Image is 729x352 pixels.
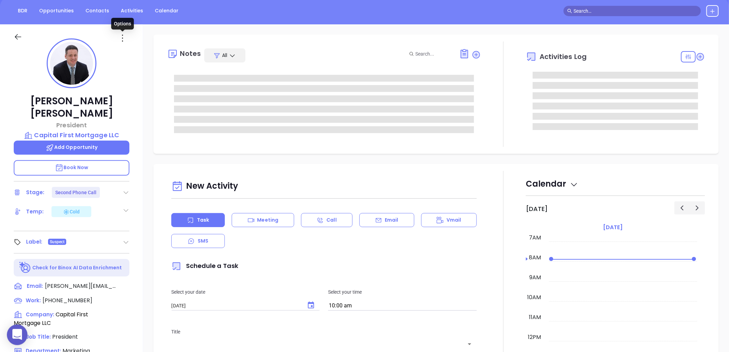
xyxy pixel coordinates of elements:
[385,216,398,224] p: Email
[117,5,147,16] a: Activities
[171,303,300,309] input: MM/DD/YYYY
[328,288,477,296] p: Select your time
[303,297,319,314] button: Choose date, selected date is Aug 13, 2025
[257,216,278,224] p: Meeting
[326,216,336,224] p: Call
[526,178,578,189] span: Calendar
[14,5,32,16] a: BDR
[32,264,122,271] p: Check for Binox AI Data Enrichment
[45,282,117,290] span: [PERSON_NAME][EMAIL_ADDRESS][DOMAIN_NAME]
[526,205,548,213] h2: [DATE]
[567,9,572,13] span: search
[171,328,477,336] p: Title
[81,5,113,16] a: Contacts
[55,164,89,171] span: Book Now
[14,130,129,140] a: Capital First Mortgage LLC
[528,313,542,321] div: 11am
[171,178,477,195] div: New Activity
[222,52,227,59] span: All
[14,120,129,130] p: President
[50,42,93,85] img: profile-user
[180,50,201,57] div: Notes
[526,293,542,302] div: 10am
[63,208,80,216] div: Cold
[171,261,238,270] span: Schedule a Task
[528,273,542,282] div: 9am
[46,144,98,151] span: Add Opportunity
[415,50,452,58] input: Search...
[540,53,587,60] span: Activities Log
[26,311,54,318] span: Company:
[197,216,209,224] p: Task
[52,333,78,341] span: President
[528,254,542,262] div: 8am
[26,297,41,304] span: Work:
[111,18,134,30] div: Options
[526,333,542,341] div: 12pm
[26,207,44,217] div: Temp:
[26,333,51,340] span: Job Title:
[528,234,542,242] div: 7am
[50,238,65,246] span: Suspect
[19,262,31,274] img: Ai-Enrich-DaqCidB-.svg
[447,216,461,224] p: Vmail
[690,201,705,214] button: Next day
[14,95,129,120] p: [PERSON_NAME] [PERSON_NAME]
[55,187,97,198] div: Second Phone Call
[465,339,474,349] button: Open
[171,288,320,296] p: Select your date
[35,5,78,16] a: Opportunities
[151,5,183,16] a: Calendar
[198,237,208,245] p: SMS
[574,7,697,15] input: Search…
[602,223,624,232] a: [DATE]
[674,201,690,214] button: Previous day
[27,282,43,291] span: Email:
[26,237,43,247] div: Label:
[43,296,92,304] span: [PHONE_NUMBER]
[26,187,45,198] div: Stage:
